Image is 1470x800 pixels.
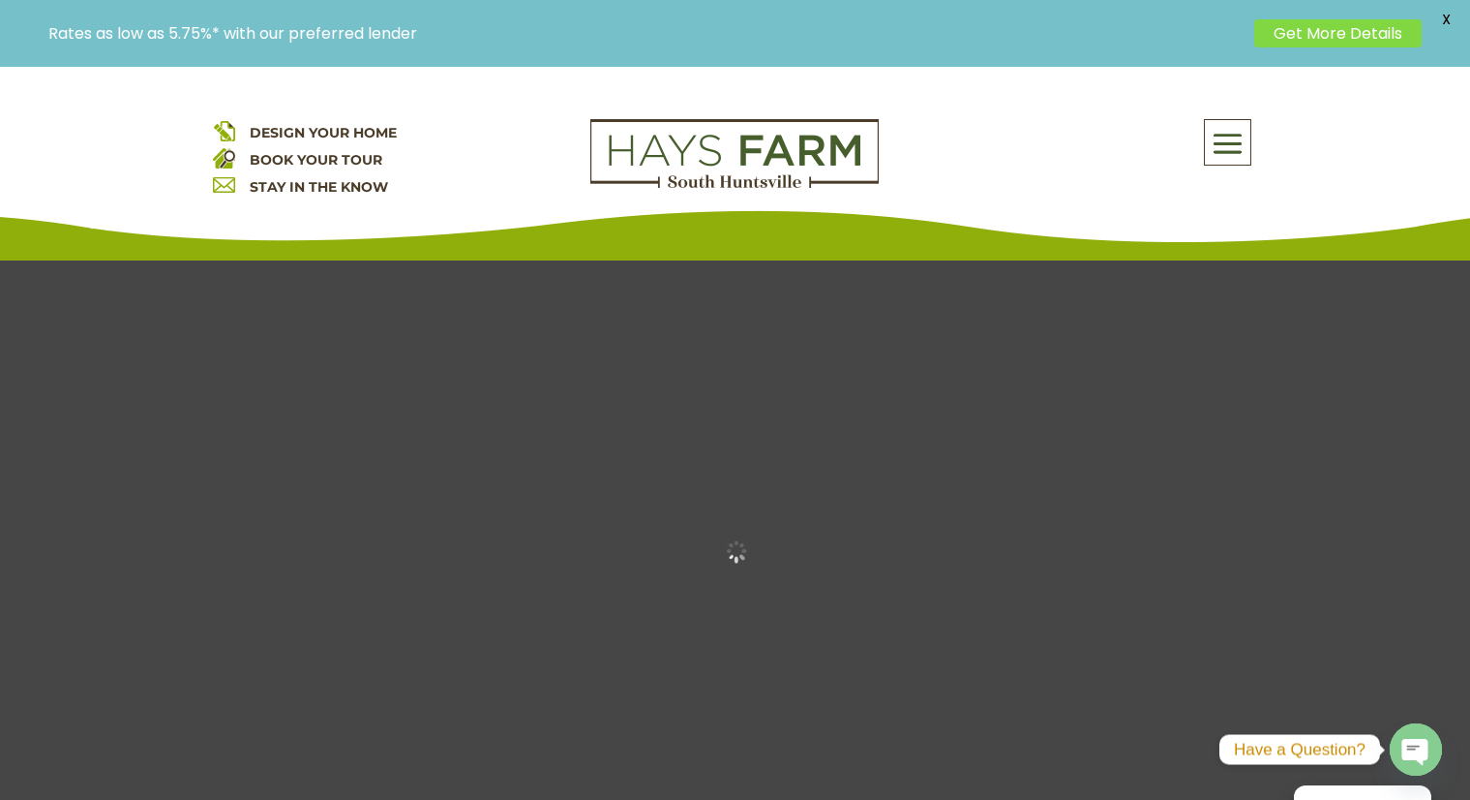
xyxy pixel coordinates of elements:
[48,24,1245,43] p: Rates as low as 5.75%* with our preferred lender
[213,146,235,169] img: book your home tour
[250,151,382,169] a: BOOK YOUR TOUR
[590,119,879,189] img: Logo
[250,124,397,141] a: DESIGN YOUR HOME
[1254,19,1422,47] a: Get More Details
[590,175,879,193] a: hays farm homes huntsville development
[1431,5,1460,34] span: X
[250,178,388,196] a: STAY IN THE KNOW
[213,119,235,141] img: design your home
